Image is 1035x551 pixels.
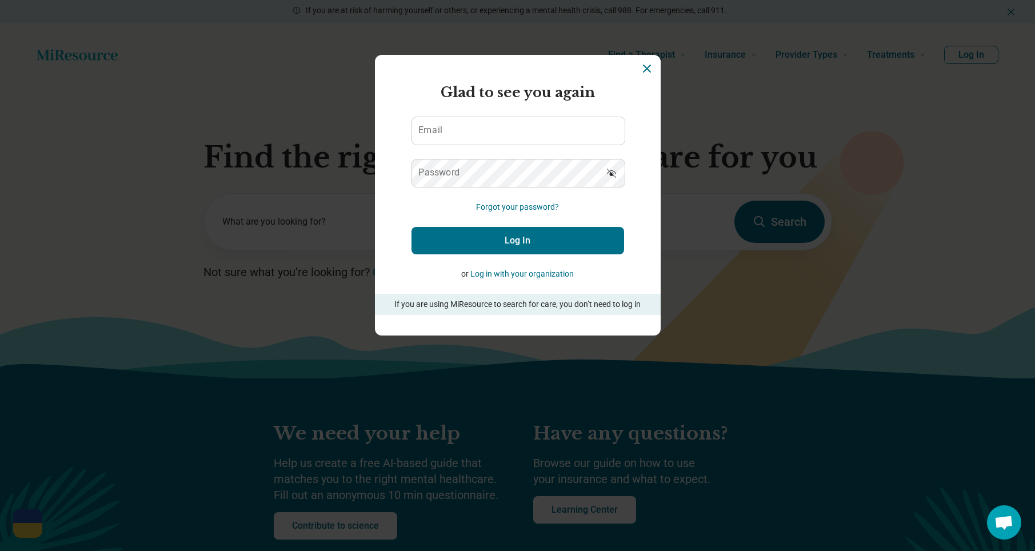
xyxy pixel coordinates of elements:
button: Show password [599,159,624,186]
button: Dismiss [640,62,654,75]
label: Email [418,126,442,135]
button: Log In [411,227,624,254]
section: Login Dialog [375,55,661,336]
label: Password [418,168,459,177]
p: or [411,268,624,280]
button: Log in with your organization [470,268,574,280]
p: If you are using MiResource to search for care, you don’t need to log in [391,298,645,310]
h2: Glad to see you again [411,82,624,103]
button: Forgot your password? [476,201,559,213]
